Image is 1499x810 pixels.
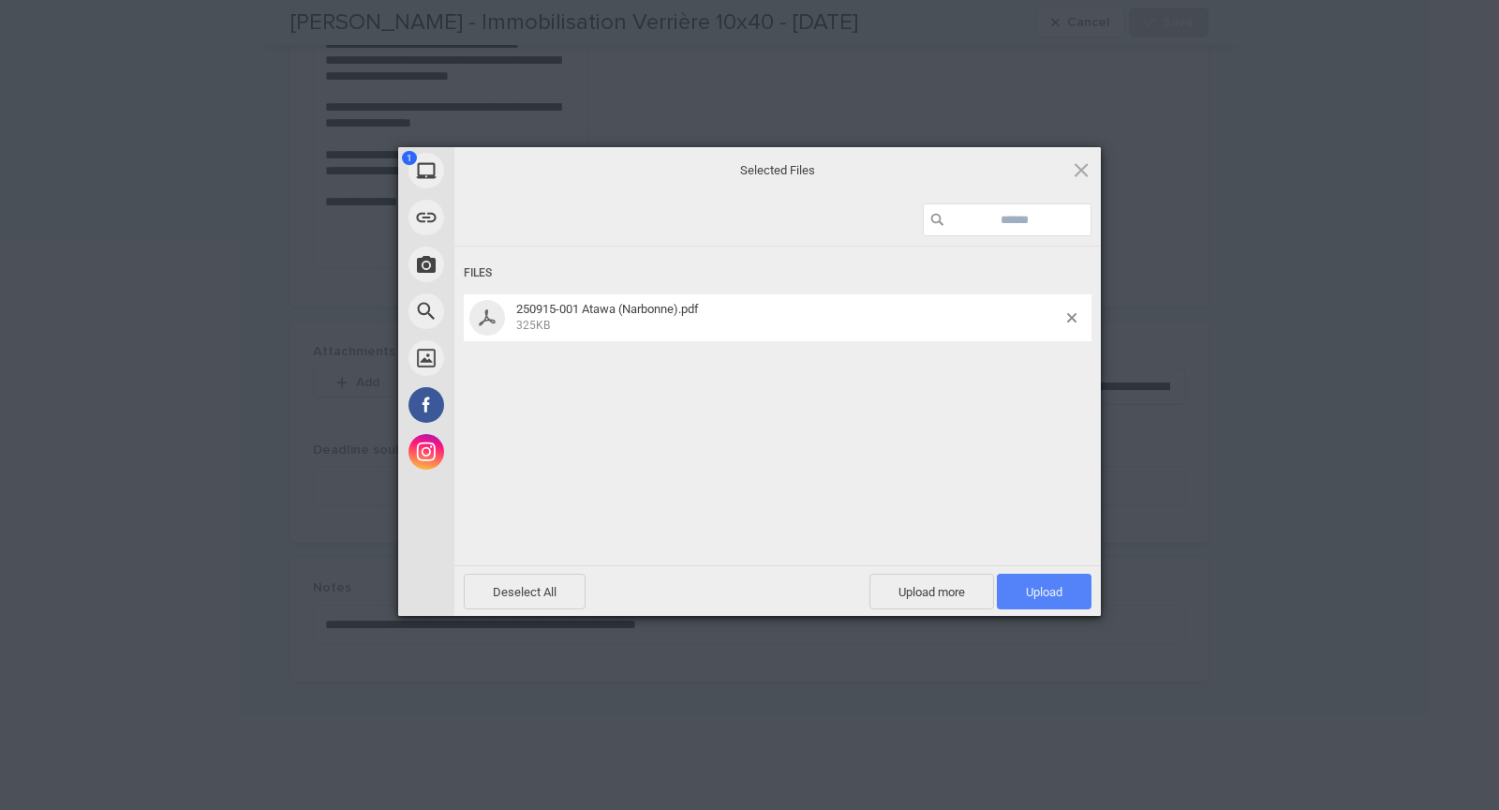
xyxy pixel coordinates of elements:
div: Take Photo [398,241,623,288]
span: 250915-001 Atawa (Narbonne).pdf [511,302,1067,333]
span: 250915-001 Atawa (Narbonne).pdf [516,302,699,316]
div: Link (URL) [398,194,623,241]
span: 325KB [516,319,550,332]
span: Click here or hit ESC to close picker [1071,159,1091,180]
div: Web Search [398,288,623,335]
span: Upload [997,574,1091,609]
span: Upload [1026,585,1062,599]
span: Selected Files [590,162,965,179]
span: Upload more [869,574,994,609]
span: Deselect All [464,574,586,609]
div: Files [464,256,1091,291]
div: My Device [398,147,623,194]
div: Instagram [398,428,623,475]
div: Unsplash [398,335,623,382]
span: 1 [402,151,417,165]
div: Facebook [398,382,623,428]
